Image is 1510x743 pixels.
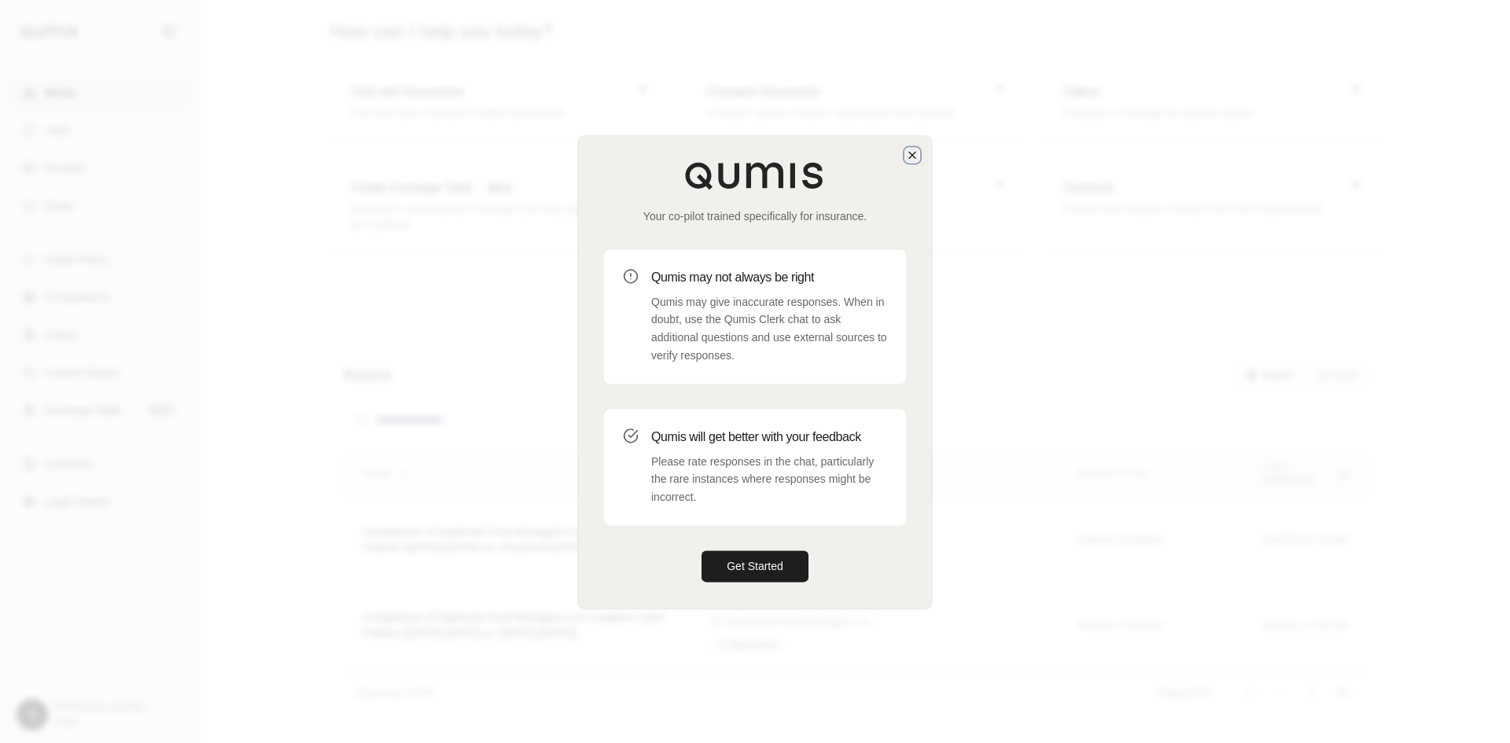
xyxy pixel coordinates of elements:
[651,293,887,365] p: Qumis may give inaccurate responses. When in doubt, use the Qumis Clerk chat to ask additional qu...
[651,268,887,287] h3: Qumis may not always be right
[651,428,887,447] h3: Qumis will get better with your feedback
[604,208,906,224] p: Your co-pilot trained specifically for insurance.
[651,453,887,506] p: Please rate responses in the chat, particularly the rare instances where responses might be incor...
[684,161,826,189] img: Qumis Logo
[702,550,808,582] button: Get Started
